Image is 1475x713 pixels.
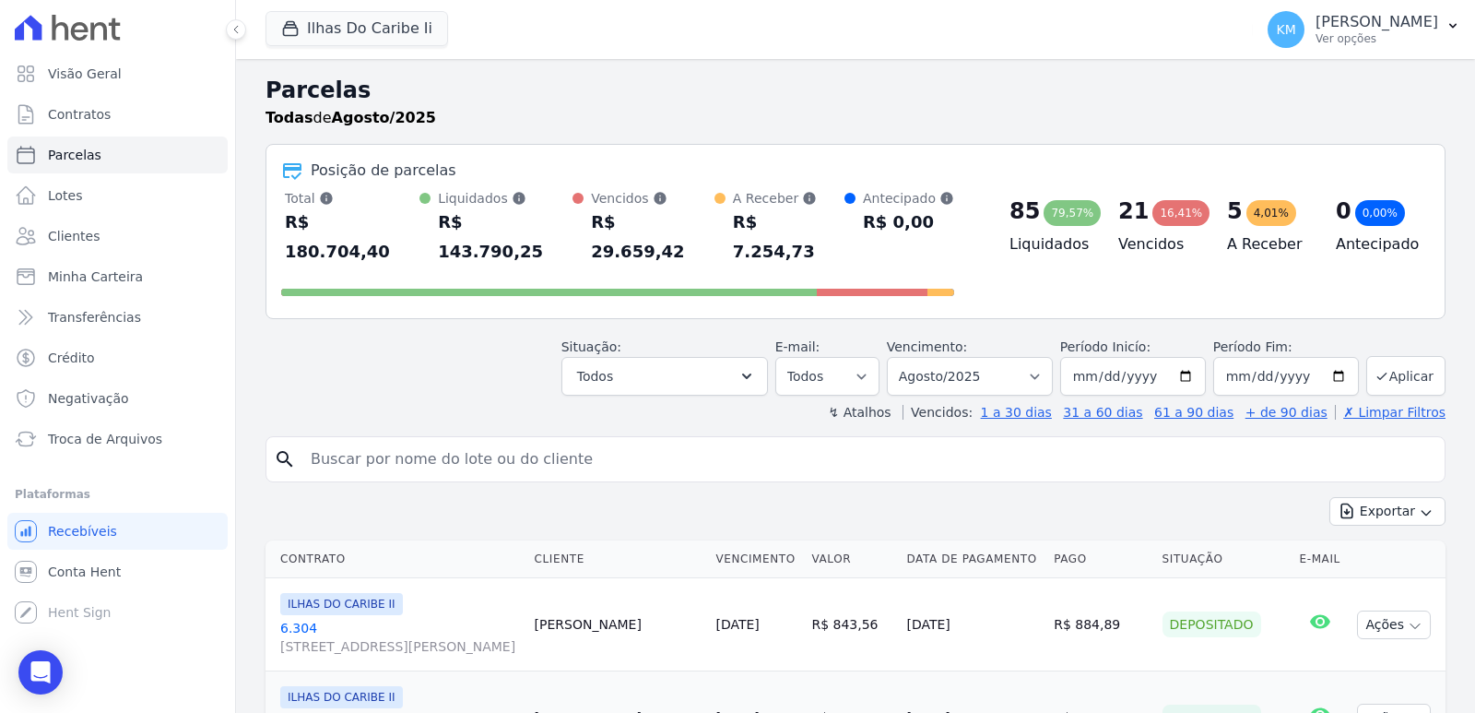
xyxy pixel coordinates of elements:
div: R$ 143.790,25 [438,208,572,267]
a: Conta Hent [7,553,228,590]
h4: Antecipado [1336,233,1415,255]
div: R$ 29.659,42 [591,208,714,267]
a: Clientes [7,218,228,255]
span: Parcelas [48,146,101,164]
a: + de 90 dias [1245,405,1327,420]
span: Lotes [48,186,83,205]
th: Situação [1155,541,1292,578]
span: ILHAS DO CARIBE II [280,593,403,615]
button: Ilhas Do Caribe Ii [265,11,448,46]
label: Período Inicío: [1060,339,1150,354]
span: Conta Hent [48,563,121,581]
span: Visão Geral [48,65,122,83]
h4: Liquidados [1009,233,1089,255]
span: Crédito [48,349,95,367]
h4: Vencidos [1118,233,1198,255]
div: 5 [1227,196,1243,226]
span: Clientes [48,227,100,245]
label: E-mail: [775,339,820,354]
span: Troca de Arquivos [48,430,162,448]
th: E-mail [1292,541,1349,578]
a: Minha Carteira [7,258,228,295]
button: Exportar [1329,497,1445,526]
span: Contratos [48,105,111,124]
th: Cliente [527,541,709,578]
label: Vencidos: [903,405,973,420]
th: Data de Pagamento [899,541,1046,578]
label: Situação: [561,339,621,354]
td: [DATE] [899,578,1046,671]
label: Período Fim: [1213,338,1359,357]
div: Posição de parcelas [311,160,456,182]
button: Todos [561,357,768,396]
a: Transferências [7,299,228,336]
h4: A Receber [1227,233,1306,255]
input: Buscar por nome do lote ou do cliente [300,441,1437,478]
span: Negativação [48,389,129,408]
td: R$ 843,56 [804,578,899,671]
div: R$ 0,00 [863,208,954,237]
th: Contrato [265,541,527,578]
div: R$ 7.254,73 [733,208,844,267]
button: KM [PERSON_NAME] Ver opções [1253,4,1475,55]
p: Ver opções [1316,31,1438,46]
div: R$ 180.704,40 [285,208,419,267]
div: Vencidos [591,189,714,208]
a: Crédito [7,339,228,376]
a: Lotes [7,177,228,214]
button: Ações [1357,611,1431,639]
div: 85 [1009,196,1040,226]
th: Pago [1046,541,1154,578]
h2: Parcelas [265,74,1445,107]
span: Todos [577,365,613,387]
a: Troca de Arquivos [7,421,228,458]
span: Transferências [48,308,141,327]
label: ↯ Atalhos [828,405,891,420]
div: Antecipado [863,189,954,208]
p: de [265,107,436,129]
a: Negativação [7,380,228,417]
a: Visão Geral [7,55,228,92]
span: Recebíveis [48,522,117,541]
th: Vencimento [708,541,804,578]
a: 1 a 30 dias [981,405,1052,420]
a: ✗ Limpar Filtros [1335,405,1445,420]
td: [PERSON_NAME] [527,578,709,671]
a: [DATE] [715,617,759,632]
div: 4,01% [1246,200,1296,226]
strong: Todas [265,109,313,126]
div: A Receber [733,189,844,208]
span: Minha Carteira [48,267,143,286]
div: Open Intercom Messenger [18,650,63,695]
div: 0 [1336,196,1351,226]
div: Liquidados [438,189,572,208]
div: 0,00% [1355,200,1405,226]
a: 61 a 90 dias [1154,405,1233,420]
div: 16,41% [1152,200,1209,226]
a: 31 a 60 dias [1063,405,1142,420]
a: Recebíveis [7,513,228,550]
td: R$ 884,89 [1046,578,1154,671]
strong: Agosto/2025 [332,109,436,126]
a: Parcelas [7,137,228,173]
label: Vencimento: [887,339,967,354]
button: Aplicar [1366,356,1445,396]
a: 6.304[STREET_ADDRESS][PERSON_NAME] [280,619,520,656]
div: Depositado [1162,612,1261,637]
p: [PERSON_NAME] [1316,13,1438,31]
div: 79,57% [1044,200,1101,226]
div: Total [285,189,419,208]
span: [STREET_ADDRESS][PERSON_NAME] [280,637,520,656]
a: Contratos [7,96,228,133]
i: search [274,448,296,470]
span: KM [1276,23,1295,36]
span: ILHAS DO CARIBE II [280,686,403,708]
div: Plataformas [15,483,220,505]
th: Valor [804,541,899,578]
div: 21 [1118,196,1149,226]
